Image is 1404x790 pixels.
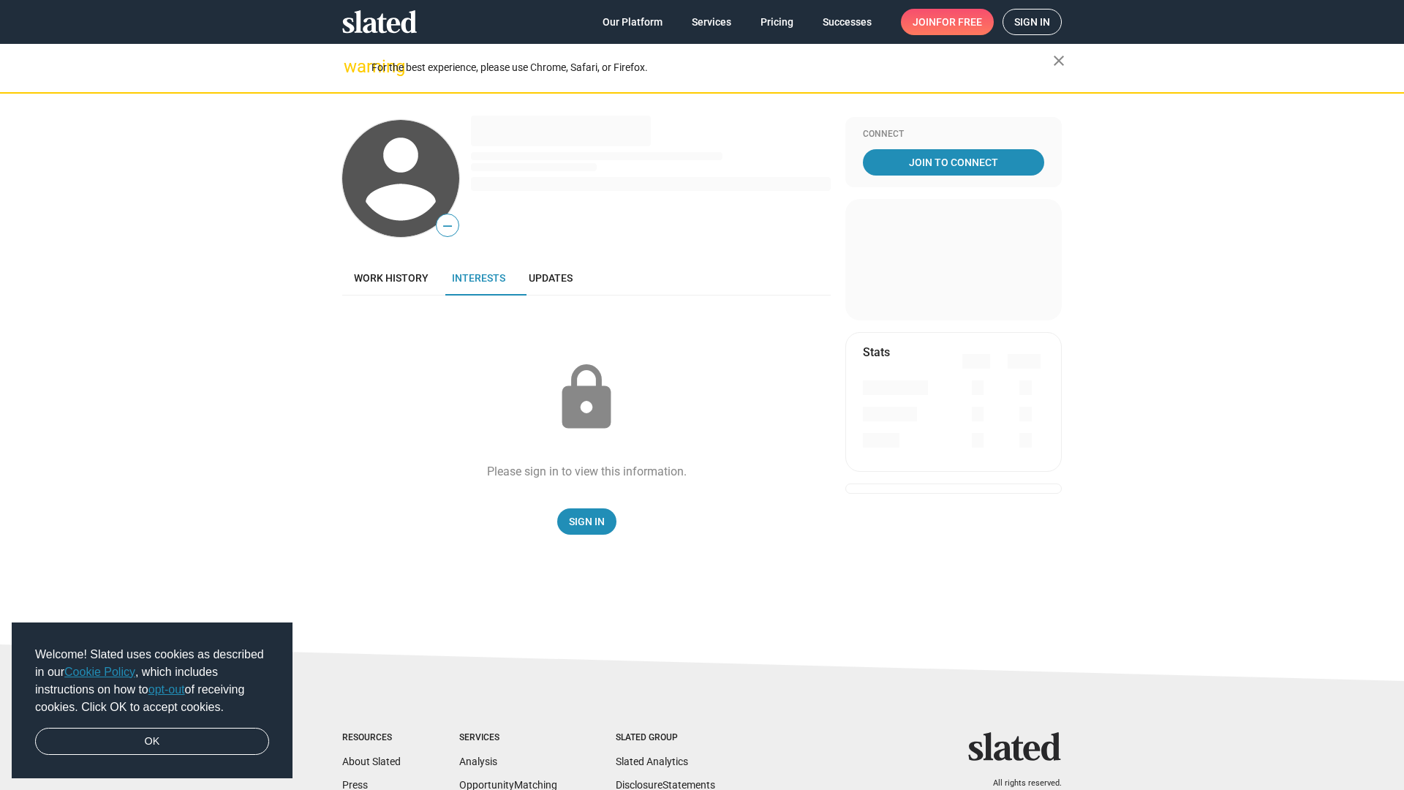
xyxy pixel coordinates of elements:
a: Join To Connect [863,149,1044,176]
a: dismiss cookie message [35,728,269,756]
span: Services [692,9,731,35]
span: Pricing [760,9,793,35]
a: Successes [811,9,883,35]
div: Slated Group [616,732,715,744]
div: Please sign in to view this information. [487,464,687,479]
span: Welcome! Slated uses cookies as described in our , which includes instructions on how to of recei... [35,646,269,716]
a: About Slated [342,756,401,767]
mat-icon: close [1050,52,1068,69]
span: Work history [354,272,429,284]
a: Work history [342,260,440,296]
span: Our Platform [603,9,663,35]
a: Interests [440,260,517,296]
span: — [437,217,458,236]
span: Join To Connect [866,149,1041,176]
a: Cookie Policy [64,666,135,678]
div: Connect [863,129,1044,140]
span: Interests [452,272,505,284]
a: Pricing [749,9,805,35]
a: Analysis [459,756,497,767]
a: opt-out [148,683,185,696]
span: Join [913,9,982,35]
span: Sign In [569,508,605,535]
div: Resources [342,732,401,744]
span: Successes [823,9,872,35]
mat-icon: lock [550,361,623,434]
div: For the best experience, please use Chrome, Safari, or Firefox. [371,58,1053,78]
mat-icon: warning [344,58,361,75]
a: Sign in [1003,9,1062,35]
a: Joinfor free [901,9,994,35]
a: Slated Analytics [616,756,688,767]
a: Services [680,9,743,35]
div: Services [459,732,557,744]
a: Our Platform [591,9,674,35]
a: Sign In [557,508,616,535]
span: Updates [529,272,573,284]
a: Updates [517,260,584,296]
div: cookieconsent [12,622,292,779]
span: for free [936,9,982,35]
mat-card-title: Stats [863,345,890,360]
span: Sign in [1014,10,1050,34]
